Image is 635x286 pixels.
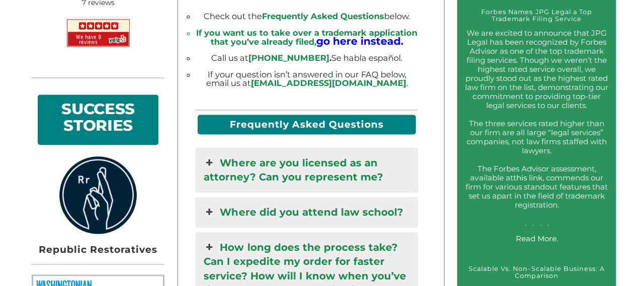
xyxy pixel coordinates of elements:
li: Check out the below. [196,12,418,20]
li: If you want us to take over a trademark application that you’ve already filed, [196,29,418,46]
a: [PHONE_NUMBER]‬ [248,53,329,63]
big: go here instead. [316,35,403,47]
a: this link [513,173,542,182]
li: Call us at Se habla español. [196,54,418,62]
span: Frequently Asked Questions [262,11,384,21]
a: go here instead. [316,37,403,47]
h2: Frequently Asked Questions [198,115,416,134]
h2: Republic Restoratives [32,242,164,258]
h2: SUCCESS STORIES [44,101,152,138]
a: [EMAIL_ADDRESS][DOMAIN_NAME] [251,78,406,88]
img: JPG Legal [67,19,130,47]
p: We are excited to announce that JPG Legal has been recognized by Forbes Advisor as one of the top... [464,29,610,228]
a: Scalable Vs. Non-Scalable Business: A Comparison [469,264,604,279]
a: Where did you attend law school? [196,198,417,227]
a: Where are you licensed as an attorney? Can you represent me? [196,148,417,192]
b: . [248,53,331,63]
a: Read More. [515,234,558,243]
a: Forbes Names JPG Legal a Top Trademark Filing Service [481,8,592,23]
img: rrlogo.png [57,156,139,234]
li: If your question isn’t answered in our FAQ below, email us at . [196,70,418,87]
